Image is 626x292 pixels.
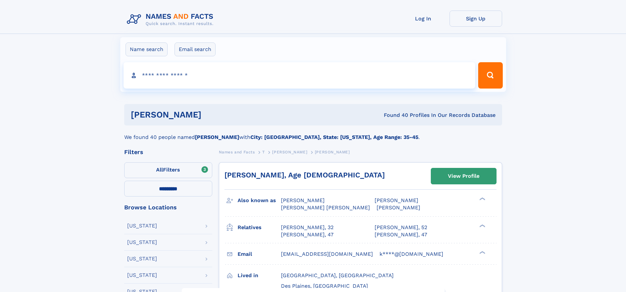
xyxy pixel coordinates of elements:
[238,195,281,206] h3: Also known as
[281,204,370,211] span: [PERSON_NAME] [PERSON_NAME]
[375,231,427,238] a: [PERSON_NAME], 47
[281,283,368,289] span: Des Plaines, [GEOGRAPHIC_DATA]
[131,111,293,119] h1: [PERSON_NAME]
[238,270,281,281] h3: Lived in
[272,148,307,156] a: [PERSON_NAME]
[127,223,157,228] div: [US_STATE]
[124,162,212,178] label: Filters
[281,231,334,238] a: [PERSON_NAME], 47
[126,42,168,56] label: Name search
[281,251,373,257] span: [EMAIL_ADDRESS][DOMAIN_NAME]
[281,224,334,231] a: [PERSON_NAME], 32
[124,125,502,141] div: We found 40 people named with .
[124,149,212,155] div: Filters
[281,197,325,203] span: [PERSON_NAME]
[292,112,496,119] div: Found 40 Profiles In Our Records Database
[431,168,496,184] a: View Profile
[250,134,418,140] b: City: [GEOGRAPHIC_DATA], State: [US_STATE], Age Range: 35-45
[478,224,486,228] div: ❯
[478,62,502,89] button: Search Button
[448,169,479,184] div: View Profile
[478,197,486,201] div: ❯
[315,150,350,154] span: [PERSON_NAME]
[375,224,427,231] a: [PERSON_NAME], 52
[262,150,265,154] span: T
[127,273,157,278] div: [US_STATE]
[127,256,157,261] div: [US_STATE]
[174,42,216,56] label: Email search
[375,197,418,203] span: [PERSON_NAME]
[377,204,420,211] span: [PERSON_NAME]
[195,134,239,140] b: [PERSON_NAME]
[272,150,307,154] span: [PERSON_NAME]
[281,272,394,279] span: [GEOGRAPHIC_DATA], [GEOGRAPHIC_DATA]
[124,62,475,89] input: search input
[156,167,163,173] span: All
[124,11,219,28] img: Logo Names and Facts
[397,11,450,27] a: Log In
[238,222,281,233] h3: Relatives
[478,250,486,254] div: ❯
[219,148,255,156] a: Names and Facts
[450,11,502,27] a: Sign Up
[224,171,385,179] a: [PERSON_NAME], Age [DEMOGRAPHIC_DATA]
[127,240,157,245] div: [US_STATE]
[238,249,281,260] h3: Email
[124,204,212,210] div: Browse Locations
[262,148,265,156] a: T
